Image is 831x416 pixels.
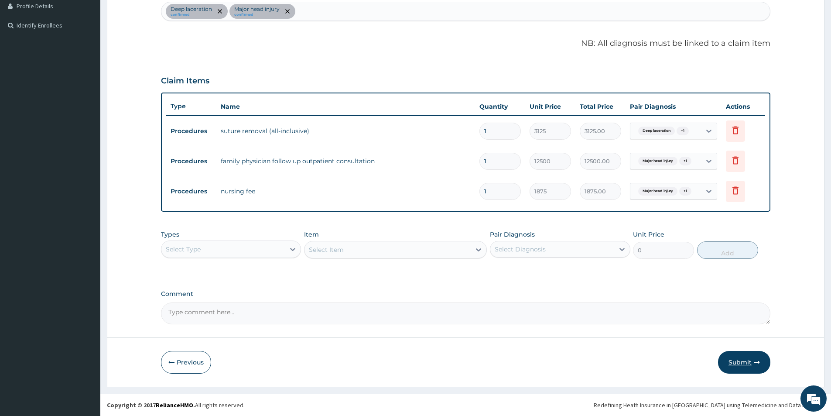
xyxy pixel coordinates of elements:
td: nursing fee [216,182,475,200]
a: RelianceHMO [156,401,193,409]
h3: Claim Items [161,76,209,86]
footer: All rights reserved. [100,394,831,416]
span: remove selection option [216,7,224,15]
label: Unit Price [633,230,664,239]
span: remove selection option [284,7,291,15]
img: d_794563401_company_1708531726252_794563401 [16,44,35,65]
button: Add [697,241,758,259]
div: Chat with us now [45,49,147,60]
th: Unit Price [525,98,575,115]
span: Major head injury [638,157,677,165]
label: Item [304,230,319,239]
small: confirmed [171,13,212,17]
span: + 1 [679,157,691,165]
td: Procedures [166,123,216,139]
textarea: Type your message and hit 'Enter' [4,238,166,269]
p: Major head injury [234,6,280,13]
th: Type [166,98,216,114]
span: + 1 [677,127,689,135]
th: Actions [722,98,765,115]
button: Submit [718,351,770,374]
th: Total Price [575,98,626,115]
td: suture removal (all-inclusive) [216,122,475,140]
p: Deep laceration [171,6,212,13]
label: Pair Diagnosis [490,230,535,239]
th: Quantity [475,98,525,115]
div: Minimize live chat window [143,4,164,25]
td: Procedures [166,153,216,169]
span: Major head injury [638,187,677,196]
td: Procedures [166,183,216,199]
td: family physician follow up outpatient consultation [216,152,475,170]
small: confirmed [234,13,280,17]
label: Types [161,231,179,238]
th: Name [216,98,475,115]
label: Comment [161,290,770,298]
p: NB: All diagnosis must be linked to a claim item [161,38,770,49]
span: + 1 [679,187,691,196]
span: We're online! [51,110,120,198]
th: Pair Diagnosis [626,98,722,115]
div: Redefining Heath Insurance in [GEOGRAPHIC_DATA] using Telemedicine and Data Science! [594,401,824,409]
div: Select Diagnosis [495,245,546,254]
strong: Copyright © 2017 . [107,401,195,409]
div: Select Type [166,245,201,254]
span: Deep laceration [638,127,675,135]
button: Previous [161,351,211,374]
